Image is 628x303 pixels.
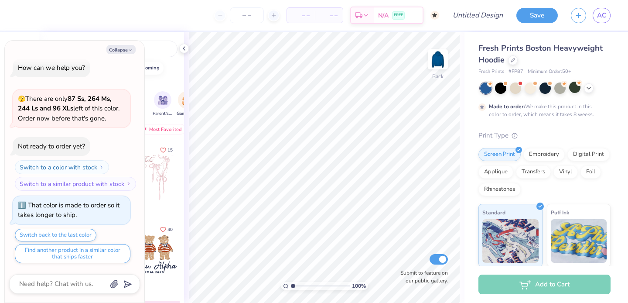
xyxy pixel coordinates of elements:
div: Print Type [478,131,611,141]
span: – – [292,11,310,20]
div: Not ready to order yet? [18,142,85,151]
span: 100 % [352,282,366,290]
div: filter for Parent's Weekend [153,91,173,117]
div: Vinyl [553,165,578,179]
span: Game Day [177,110,197,117]
input: – – [230,7,264,23]
a: AC [593,8,611,23]
img: Switch to a color with stock [99,165,104,170]
img: Game Day Image [182,95,192,105]
span: Puff Ink [551,208,569,217]
button: Switch back to the last color [15,229,96,241]
button: filter button [153,91,173,117]
span: 40 [167,227,173,232]
button: Like [156,144,177,156]
div: Digital Print [567,148,610,161]
button: Find another product in a similar color that ships faster [15,244,130,263]
span: AC [597,10,606,21]
button: Switch to a similar product with stock [15,177,136,191]
div: Embroidery [523,148,565,161]
div: Rhinestones [478,183,521,196]
div: Back [432,72,444,80]
img: Switch to a similar product with stock [126,181,131,186]
span: Minimum Order: 50 + [528,68,571,76]
div: Transfers [516,165,551,179]
span: 🫣 [18,95,25,103]
span: FREE [394,12,403,18]
div: Screen Print [478,148,521,161]
span: – – [320,11,338,20]
div: That color is made to order so it takes longer to ship. [18,201,119,220]
button: Switch to a color with stock [15,160,109,174]
span: Standard [482,208,505,217]
span: N/A [378,11,389,20]
div: filter for Game Day [177,91,197,117]
span: 15 [167,148,173,152]
span: # FP87 [509,68,523,76]
img: Parent's Weekend Image [158,95,168,105]
span: Fresh Prints [478,68,504,76]
img: Back [429,51,447,68]
button: filter button [177,91,197,117]
span: There are only left of this color. Order now before that's gone. [18,94,119,123]
button: Save [516,8,558,23]
button: Collapse [106,45,136,54]
div: We make this product in this color to order, which means it takes 8 weeks. [489,103,596,118]
strong: Made to order: [489,103,525,110]
img: Puff Ink [551,219,607,263]
img: Standard [482,219,539,263]
label: Submit to feature on our public gallery. [396,269,448,285]
div: Applique [478,165,513,179]
div: How can we help you? [18,63,85,72]
button: Like [156,224,177,235]
div: Most Favorited [137,124,186,134]
input: Untitled Design [446,7,510,24]
div: Foil [580,165,601,179]
span: Parent's Weekend [153,110,173,117]
span: Fresh Prints Boston Heavyweight Hoodie [478,43,603,65]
